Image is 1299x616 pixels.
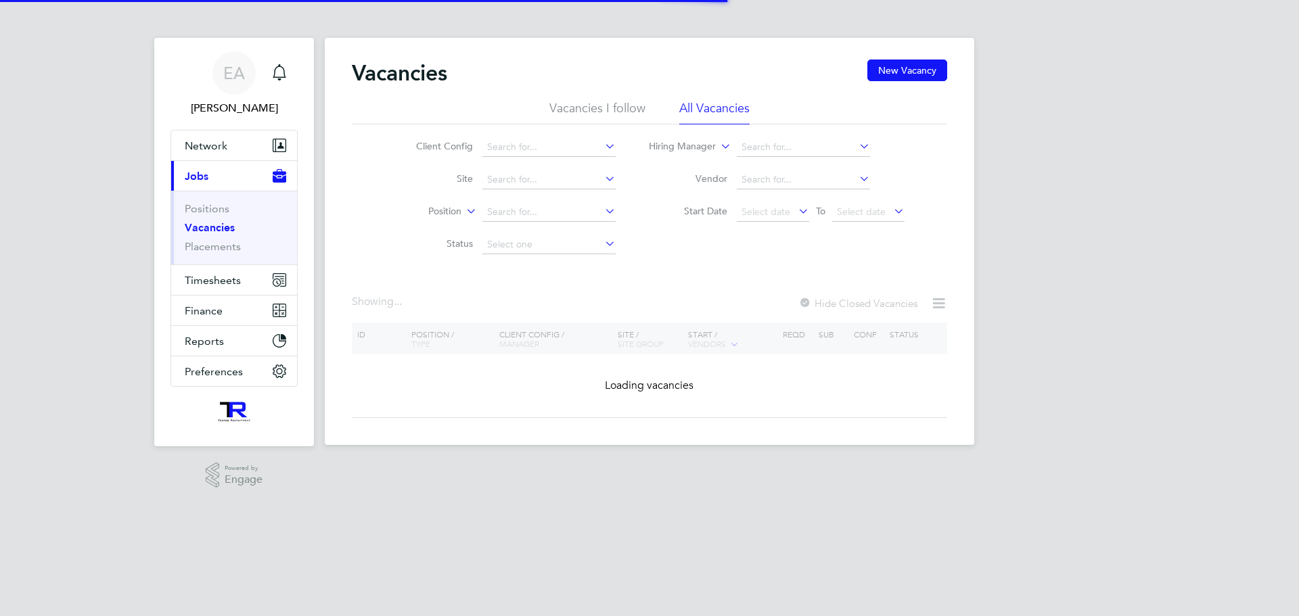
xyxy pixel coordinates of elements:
[742,206,790,218] span: Select date
[352,295,405,309] div: Showing
[482,138,616,157] input: Search for...
[185,335,224,348] span: Reports
[482,235,616,254] input: Select one
[170,400,298,422] a: Go to home page
[638,140,716,153] label: Hiring Manager
[171,161,297,191] button: Jobs
[482,203,616,222] input: Search for...
[171,265,297,295] button: Timesheets
[185,170,208,183] span: Jobs
[679,100,750,124] li: All Vacancies
[185,274,241,287] span: Timesheets
[798,297,917,310] label: Hide Closed Vacancies
[171,191,297,264] div: Jobs
[649,205,727,217] label: Start Date
[223,64,245,82] span: EA
[225,474,263,485] span: Engage
[185,304,223,317] span: Finance
[185,139,227,152] span: Network
[171,356,297,386] button: Preferences
[171,131,297,160] button: Network
[185,240,241,253] a: Placements
[216,400,253,422] img: wearetecrec-logo-retina.png
[185,202,229,215] a: Positions
[395,140,473,152] label: Client Config
[170,100,298,116] span: Ellis Andrew
[171,295,297,325] button: Finance
[867,60,947,81] button: New Vacancy
[737,138,870,157] input: Search for...
[395,172,473,185] label: Site
[352,60,447,87] h2: Vacancies
[394,295,402,308] span: ...
[171,326,297,356] button: Reports
[837,206,886,218] span: Select date
[395,237,473,250] label: Status
[812,202,829,220] span: To
[482,170,616,189] input: Search for...
[649,172,727,185] label: Vendor
[549,100,645,124] li: Vacancies I follow
[185,221,235,234] a: Vacancies
[225,463,263,474] span: Powered by
[384,205,461,218] label: Position
[154,38,314,446] nav: Main navigation
[206,463,263,488] a: Powered byEngage
[170,51,298,116] a: EA[PERSON_NAME]
[185,365,243,378] span: Preferences
[737,170,870,189] input: Search for...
